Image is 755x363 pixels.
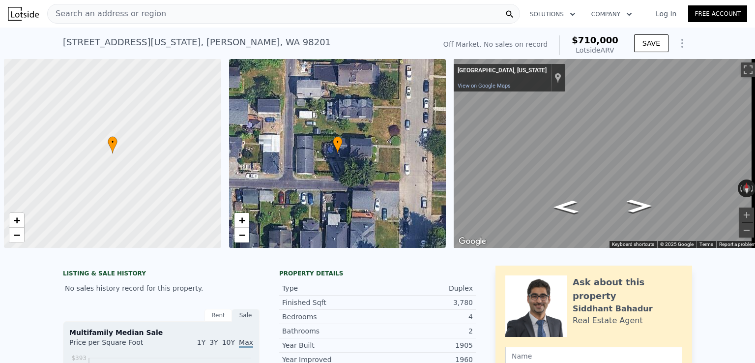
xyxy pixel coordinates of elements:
a: Log In [644,9,688,19]
button: Solutions [522,5,583,23]
div: 1905 [377,340,473,350]
button: Show Options [672,33,692,53]
div: 4 [377,312,473,322]
span: 10Y [222,338,235,346]
div: Bedrooms [282,312,377,322]
path: Go West [543,197,589,216]
span: © 2025 Google [660,242,694,247]
a: Free Account [688,5,747,22]
div: Ask about this property [573,275,682,303]
span: + [238,214,245,226]
div: Rent [204,309,232,322]
div: LISTING & SALE HISTORY [63,270,260,279]
span: Max [239,338,253,348]
div: No sales history record for this property. [63,279,260,297]
div: 3,780 [377,298,473,307]
tspan: $393 [71,355,87,362]
a: View on Google Maps [458,83,511,89]
a: Open this area in Google Maps (opens a new window) [456,235,489,248]
div: • [108,136,117,153]
div: • [333,136,343,153]
span: $710,000 [572,35,618,45]
span: Search an address or region [48,8,166,20]
span: − [238,229,245,241]
button: SAVE [634,34,668,52]
div: Real Estate Agent [573,315,643,327]
path: Go East [616,196,663,215]
span: 1Y [197,338,205,346]
button: Reset the view [742,180,751,198]
div: Type [282,283,377,293]
a: Terms (opens in new tab) [699,242,713,247]
button: Zoom out [739,223,754,238]
button: Keyboard shortcuts [612,241,654,248]
button: Company [583,5,640,23]
a: Zoom in [9,213,24,228]
div: Year Built [282,340,377,350]
a: Zoom in [234,213,249,228]
span: • [333,138,343,147]
span: − [14,229,20,241]
div: Property details [279,270,476,277]
button: Zoom in [739,208,754,222]
button: Rotate counterclockwise [738,180,743,197]
div: Multifamily Median Sale [69,328,253,337]
div: Finished Sqft [282,298,377,307]
img: Lotside [8,7,39,21]
a: Zoom out [9,228,24,242]
span: 3Y [209,338,218,346]
div: [GEOGRAPHIC_DATA], [US_STATE] [458,67,547,75]
span: • [108,138,117,147]
div: Off Market. No sales on record [443,39,548,49]
div: Siddhant Bahadur [573,303,653,315]
div: Bathrooms [282,326,377,336]
div: Price per Square Foot [69,337,161,353]
a: Show location on map [554,72,561,83]
a: Zoom out [234,228,249,242]
div: Sale [232,309,260,322]
div: Duplex [377,283,473,293]
div: [STREET_ADDRESS][US_STATE] , [PERSON_NAME] , WA 98201 [63,35,331,49]
div: Lotside ARV [572,45,618,55]
div: 2 [377,326,473,336]
img: Google [456,235,489,248]
span: + [14,214,20,226]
